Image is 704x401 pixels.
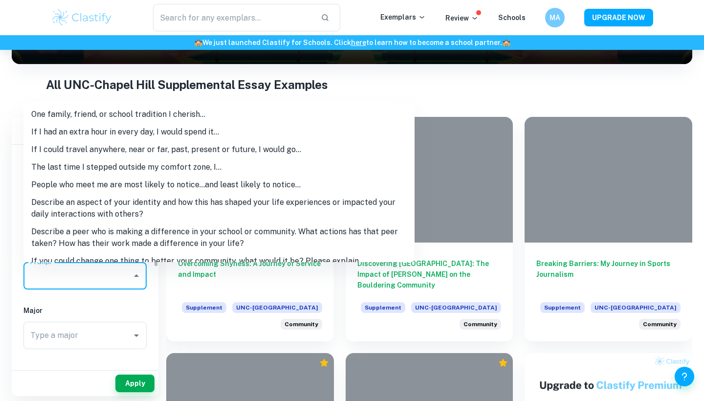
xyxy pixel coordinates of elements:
[285,320,318,329] span: Community
[591,302,681,313] span: UNC-[GEOGRAPHIC_DATA]
[525,117,692,341] a: Breaking Barriers: My Journey in Sports JournalismSupplementUNC-[GEOGRAPHIC_DATA]Discuss one of y...
[182,302,226,313] span: Supplement
[130,269,143,283] button: Close
[639,319,681,330] div: Discuss one of your personal qualities and share a story, anecdote, or memory of how it helped yo...
[153,4,313,31] input: Search for any exemplars...
[23,365,147,376] h6: Decision
[498,358,508,368] div: Premium
[178,258,322,290] h6: Overcoming Shyness: A Journey of Service and Impact
[23,305,147,316] h6: Major
[584,9,653,26] button: UPGRADE NOW
[380,12,426,22] p: Exemplars
[502,39,510,46] span: 🏫
[545,8,565,27] button: MA
[319,358,329,368] div: Premium
[550,12,561,23] h6: MA
[357,258,502,290] h6: Discovering [GEOGRAPHIC_DATA]: The Impact of [PERSON_NAME] on the Bouldering Community
[2,37,702,48] h6: We just launched Clastify for Schools. Click to learn how to become a school partner.
[460,319,501,330] div: Discuss one of your personal qualities and share a story, anecdote, or memory of how it helped yo...
[281,319,322,330] div: Discuss one of your personal qualities and share a story, anecdote, or memory of how it helped yo...
[23,194,415,223] li: Describe an aspect of your identity and how this has shaped your life experiences or impacted you...
[23,252,415,270] li: If you could change one thing to better your community, what would it be? Please explain.
[130,329,143,342] button: Open
[643,320,677,329] span: Community
[115,375,154,392] button: Apply
[445,13,479,23] p: Review
[23,123,415,141] li: If I had an extra hour in every day, I would spend it...
[46,76,659,93] h1: All UNC-Chapel Hill Supplemental Essay Examples
[12,117,158,144] h6: Filter exemplars
[361,302,405,313] span: Supplement
[23,176,415,194] li: People who meet me are most likely to notice...and least likely to notice...
[675,367,694,386] button: Help and Feedback
[51,8,113,27] img: Clastify logo
[23,158,415,176] li: The last time I stepped outside my comfort zone, I...
[411,302,501,313] span: UNC-[GEOGRAPHIC_DATA]
[23,141,415,158] li: If I could travel anywhere, near or far, past, present or future, I would go…
[540,302,585,313] span: Supplement
[463,320,497,329] span: Community
[351,39,366,46] a: here
[23,106,415,123] li: One family, friend, or school tradition I cherish…
[498,14,526,22] a: Schools
[194,39,202,46] span: 🏫
[346,117,513,341] a: Discovering [GEOGRAPHIC_DATA]: The Impact of [PERSON_NAME] on the Bouldering CommunitySupplementU...
[232,302,322,313] span: UNC-[GEOGRAPHIC_DATA]
[536,258,681,290] h6: Breaking Barriers: My Journey in Sports Journalism
[23,223,415,252] li: Describe a peer who is making a difference in your school or community. What actions has that pee...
